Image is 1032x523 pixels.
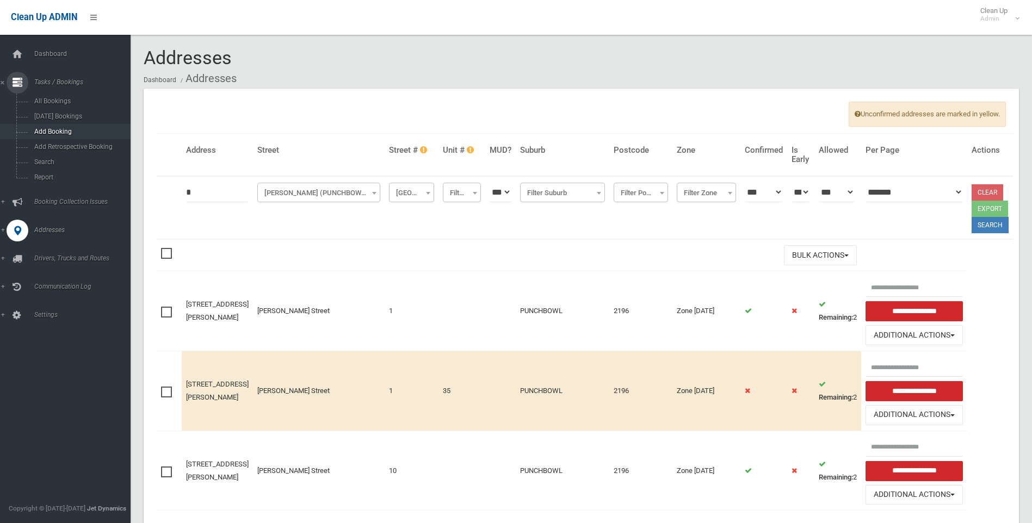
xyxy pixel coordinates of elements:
td: 2 [814,431,861,510]
span: Filter Postcode [614,183,668,202]
span: Copyright © [DATE]-[DATE] [9,505,85,512]
small: Admin [980,15,1008,23]
strong: Jet Dynamics [87,505,126,512]
span: Filter Zone [679,185,733,201]
span: Filter Zone [677,183,736,202]
span: Booking Collection Issues [31,198,139,206]
a: Dashboard [144,76,176,84]
span: Filter Unit # [446,185,478,201]
td: PUNCHBOWL [516,431,609,510]
td: Zone [DATE] [672,271,740,351]
td: 2 [814,351,861,431]
span: All Bookings [31,97,129,105]
h4: Street # [389,146,434,155]
td: Zone [DATE] [672,351,740,431]
td: 10 [385,431,438,510]
span: Patrick Street (PUNCHBOWL) [257,183,380,202]
td: [PERSON_NAME] Street [253,351,385,431]
a: [STREET_ADDRESS][PERSON_NAME] [186,460,249,481]
span: Drivers, Trucks and Routes [31,254,139,262]
span: Filter Street # [392,185,431,201]
a: Clear [972,184,1003,201]
span: Add Booking [31,128,129,135]
button: Export [972,201,1008,217]
span: Addresses [144,47,232,69]
button: Search [972,217,1009,233]
strong: Remaining: [819,393,853,401]
h4: Is Early [792,146,810,164]
h4: Street [257,146,380,155]
td: 2196 [609,431,672,510]
a: [STREET_ADDRESS][PERSON_NAME] [186,380,249,401]
span: Report [31,173,129,181]
span: Clean Up [975,7,1018,23]
span: Settings [31,311,139,319]
button: Bulk Actions [784,245,857,265]
span: Dashboard [31,50,139,58]
td: 1 [385,271,438,351]
h4: Address [186,146,249,155]
td: PUNCHBOWL [516,271,609,351]
h4: Unit # [443,146,480,155]
td: 1 [385,351,438,431]
span: Search [31,158,129,166]
td: Zone [DATE] [672,431,740,510]
span: Add Retrospective Booking [31,143,129,151]
td: PUNCHBOWL [516,351,609,431]
h4: Confirmed [745,146,783,155]
h4: MUD? [490,146,511,155]
span: Filter Unit # [443,183,480,202]
td: 2 [814,271,861,351]
li: Addresses [178,69,237,89]
span: Communication Log [31,283,139,290]
span: Tasks / Bookings [31,78,139,86]
td: 35 [438,351,485,431]
h4: Postcode [614,146,668,155]
button: Additional Actions [866,405,963,425]
span: Clean Up ADMIN [11,12,77,22]
button: Additional Actions [866,325,963,345]
td: [PERSON_NAME] Street [253,431,385,510]
a: [STREET_ADDRESS][PERSON_NAME] [186,300,249,321]
span: [DATE] Bookings [31,113,129,120]
h4: Suburb [520,146,605,155]
td: [PERSON_NAME] Street [253,271,385,351]
strong: Remaining: [819,473,853,481]
h4: Allowed [819,146,857,155]
span: Filter Postcode [616,185,665,201]
span: Patrick Street (PUNCHBOWL) [260,185,378,201]
span: Filter Suburb [523,185,602,201]
button: Additional Actions [866,485,963,505]
span: Addresses [31,226,139,234]
span: Filter Street # [389,183,434,202]
td: 2196 [609,271,672,351]
td: 2196 [609,351,672,431]
span: Unconfirmed addresses are marked in yellow. [849,102,1006,127]
h4: Zone [677,146,736,155]
strong: Remaining: [819,313,853,321]
h4: Per Page [866,146,963,155]
h4: Actions [972,146,1009,155]
span: Filter Suburb [520,183,605,202]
